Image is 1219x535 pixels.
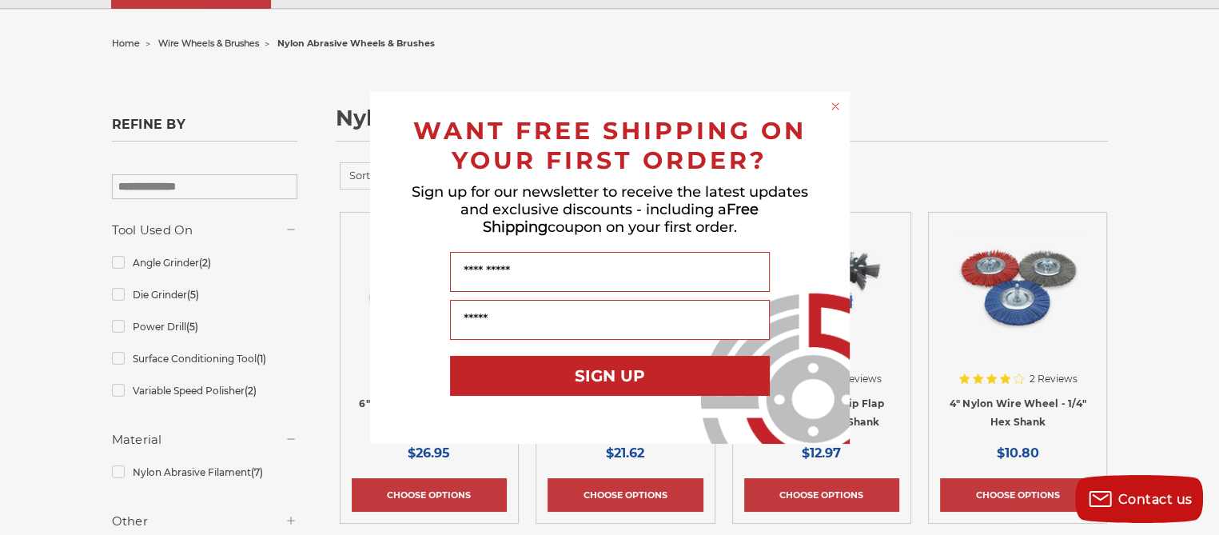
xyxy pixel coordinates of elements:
span: WANT FREE SHIPPING ON YOUR FIRST ORDER? [413,116,807,175]
span: Contact us [1118,492,1193,507]
span: Sign up for our newsletter to receive the latest updates and exclusive discounts - including a co... [412,183,808,236]
span: Free Shipping [483,201,759,236]
button: SIGN UP [450,356,770,396]
button: Contact us [1075,475,1203,523]
button: Close dialog [827,98,843,114]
